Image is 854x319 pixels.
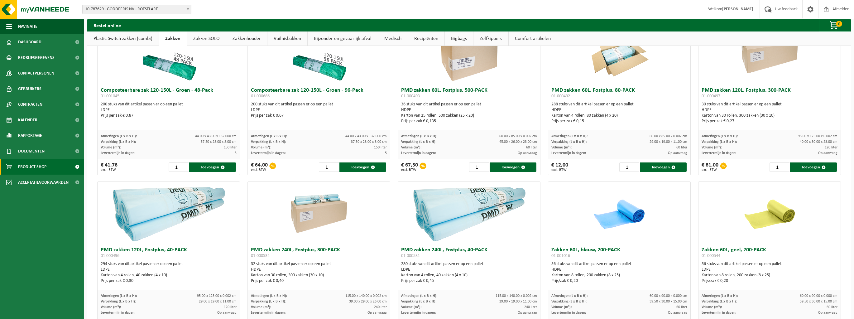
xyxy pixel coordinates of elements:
[551,267,687,273] div: HDPE
[101,94,119,99] span: 01-001045
[374,146,387,149] span: 150 liter
[18,34,41,50] span: Dashboard
[101,261,237,284] div: 294 stuks van dit artikel passen er op een pallet
[251,267,387,273] div: HDPE
[650,134,687,138] span: 60.00 x 85.00 x 0.002 cm
[401,102,537,124] div: 36 stuks van dit artikel passen er op een pallet
[351,140,387,144] span: 37.50 x 28.00 x 8.00 cm
[551,140,587,144] span: Verpakking (L x B x H):
[401,305,421,309] span: Volume (m³):
[101,300,136,303] span: Verpakking (L x B x H):
[640,162,687,172] button: Toevoegen
[251,146,271,149] span: Volume (m³):
[445,31,473,46] a: Bigbags
[499,134,537,138] span: 60.00 x 85.00 x 0.002 cm
[101,146,121,149] span: Volume (m³):
[702,151,736,155] span: Levertermijn in dagen:
[496,294,537,298] span: 115.00 x 140.00 x 0.002 cm
[18,112,37,128] span: Kalender
[702,294,738,298] span: Afmetingen (L x B x H):
[401,254,420,258] span: 01-000531
[235,151,237,155] span: 5
[702,311,736,315] span: Levertermijn in dagen:
[226,31,267,46] a: Zakkenhouder
[551,261,687,284] div: 56 stuks van dit artikel passen er op een pallet
[378,31,408,46] a: Medisch
[408,31,444,46] a: Recipiënten
[251,294,287,298] span: Afmetingen (L x B x H):
[197,294,237,298] span: 95.00 x 125.00 x 0.002 cm
[738,182,801,244] img: 01-000544
[668,311,687,315] span: Op aanvraag
[349,300,387,303] span: 39.00 x 29.00 x 26.00 cm
[401,294,437,298] span: Afmetingen (L x B x H):
[551,168,568,172] span: excl. BTW
[819,19,850,31] button: 0
[251,134,287,138] span: Afmetingen (L x B x H):
[702,254,720,258] span: 01-000544
[702,278,837,284] div: Prijs/zak € 0,20
[619,162,639,172] input: 1
[18,97,42,112] span: Contracten
[251,94,270,99] span: 01-000686
[18,175,69,190] span: Acceptatievoorwaarden
[251,254,270,258] span: 01-000532
[195,134,237,138] span: 44.00 x 43.00 x 132.000 cm
[438,22,500,85] img: 01-000493
[551,278,687,284] div: Prijs/zak € 0,20
[308,31,378,46] a: Bijzonder en gevaarlijk afval
[101,247,237,260] h3: PMD zakken 120L, Fostplus, 40-PACK
[551,134,588,138] span: Afmetingen (L x B x H):
[551,247,687,260] h3: Zakken 60L, blauw, 200-PACK
[101,278,237,284] div: Prijs per zak € 0,30
[169,162,189,172] input: 1
[18,159,46,175] span: Product Shop
[401,140,436,144] span: Verpakking (L x B x H):
[800,294,837,298] span: 60.00 x 90.00 x 0.000 cm
[526,146,537,149] span: 60 liter
[251,113,387,118] div: Prijs per zak € 0,67
[159,31,187,46] a: Zakken
[251,311,285,315] span: Levertermijn in dagen:
[345,294,387,298] span: 115.00 x 140.00 x 0.002 cm
[224,146,237,149] span: 150 liter
[251,140,286,144] span: Verpakking (L x B x H):
[101,311,135,315] span: Levertermijn in dagen:
[551,305,572,309] span: Volume (m³):
[401,273,537,278] div: Karton van 4 rollen, 40 zakken (4 x 10)
[836,21,842,27] span: 0
[251,107,387,113] div: LDPE
[187,31,226,46] a: Zakken SOLO
[702,273,837,278] div: Karton van 8 rollen, 200 zakken (8 x 25)
[702,162,718,172] div: € 81,00
[722,7,753,12] strong: [PERSON_NAME]
[401,267,537,273] div: LDPE
[702,113,837,118] div: Karton van 30 rollen, 300 zakken (30 x 10)
[251,305,271,309] span: Volume (m³):
[825,146,837,149] span: 120 liter
[87,31,159,46] a: Plastic Switch zakken (combi)
[702,146,722,149] span: Volume (m³):
[101,162,118,172] div: € 41,76
[101,267,237,273] div: LDPE
[551,113,687,118] div: Karton van 4 rollen, 80 zakken (4 x 20)
[551,294,588,298] span: Afmetingen (L x B x H):
[650,140,687,144] span: 29.00 x 19.00 x 11.00 cm
[82,5,191,14] span: 10-787629 - GODDEERIS NV - ROESELARE
[551,118,687,124] div: Prijs per zak € 0,15
[668,151,687,155] span: Op aanvraag
[401,162,418,172] div: € 67,50
[106,182,231,244] img: 01-000496
[490,162,536,172] button: Toevoegen
[702,267,837,273] div: LDPE
[201,140,237,144] span: 37.50 x 28.00 x 8.00 cm
[401,118,537,124] div: Prijs per zak € 0,135
[800,140,837,144] span: 40.00 x 30.00 x 23.00 cm
[251,300,286,303] span: Verpakking (L x B x H):
[267,31,307,46] a: Vuilnisbakken
[551,107,687,113] div: HDPE
[101,102,237,118] div: 200 stuks van dit artikel passen er op een pallet
[251,168,268,172] span: excl. BTW
[18,143,45,159] span: Documenten
[18,65,54,81] span: Contactpersonen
